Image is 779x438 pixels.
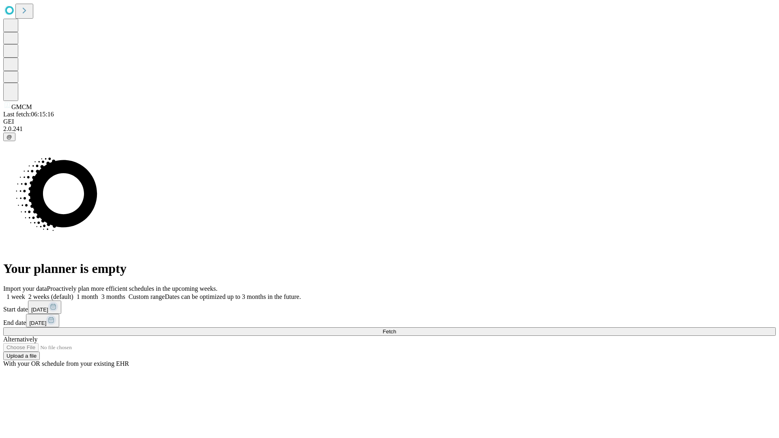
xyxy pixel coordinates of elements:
[3,111,54,118] span: Last fetch: 06:15:16
[3,336,37,343] span: Alternatively
[129,293,165,300] span: Custom range
[3,327,776,336] button: Fetch
[3,285,47,292] span: Import your data
[383,328,396,335] span: Fetch
[29,320,46,326] span: [DATE]
[28,301,61,314] button: [DATE]
[3,133,15,141] button: @
[3,352,40,360] button: Upload a file
[3,360,129,367] span: With your OR schedule from your existing EHR
[26,314,59,327] button: [DATE]
[3,125,776,133] div: 2.0.241
[3,261,776,276] h1: Your planner is empty
[77,293,98,300] span: 1 month
[31,307,48,313] span: [DATE]
[6,134,12,140] span: @
[165,293,301,300] span: Dates can be optimized up to 3 months in the future.
[3,118,776,125] div: GEI
[11,103,32,110] span: GMCM
[101,293,125,300] span: 3 months
[47,285,217,292] span: Proactively plan more efficient schedules in the upcoming weeks.
[6,293,25,300] span: 1 week
[3,301,776,314] div: Start date
[28,293,73,300] span: 2 weeks (default)
[3,314,776,327] div: End date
